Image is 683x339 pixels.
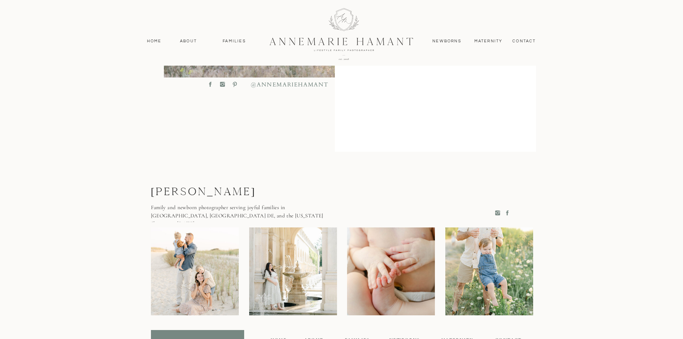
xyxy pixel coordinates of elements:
[151,185,298,201] p: [PERSON_NAME]
[474,38,502,44] a: MAternity
[251,81,297,88] p: @ANNEMARIEHAMANT
[218,38,251,44] a: Families
[144,38,165,44] a: Home
[151,203,325,222] p: Family and newborn photographer serving joyful families in [GEOGRAPHIC_DATA], [GEOGRAPHIC_DATA] D...
[430,38,464,44] a: Newborns
[178,38,199,44] a: About
[509,38,540,44] a: contact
